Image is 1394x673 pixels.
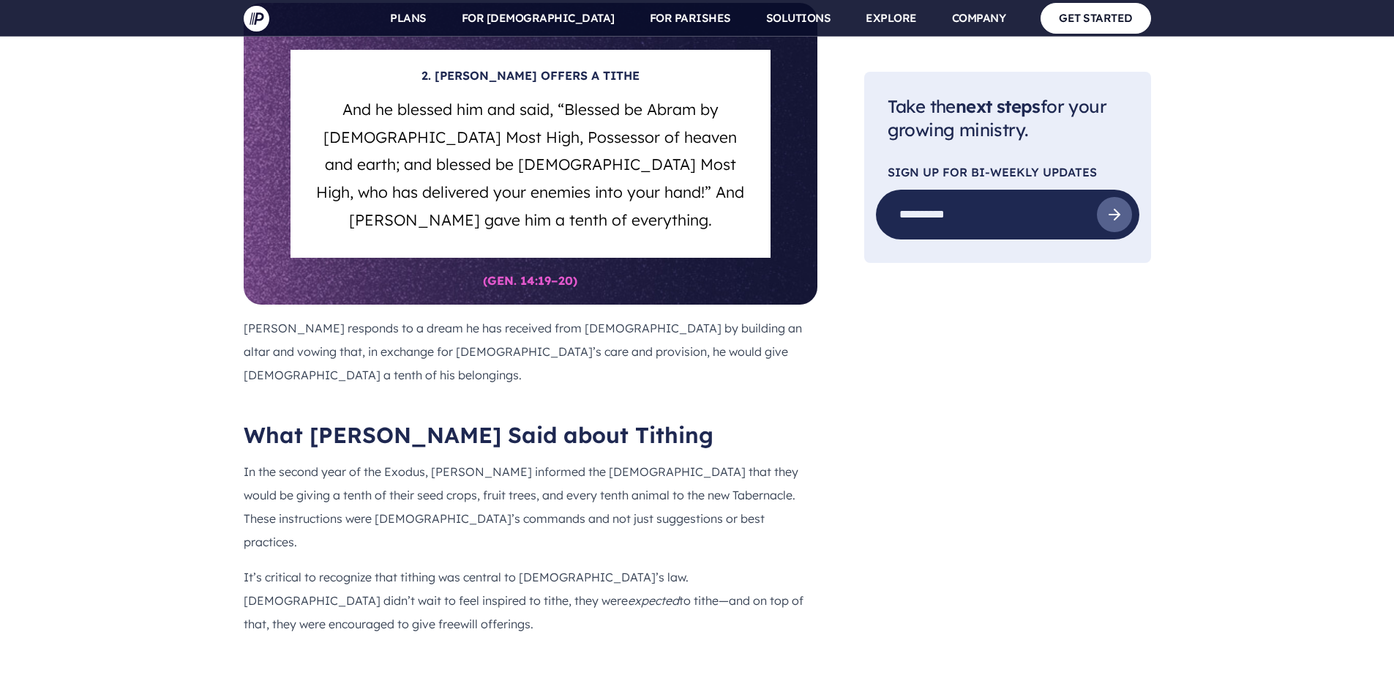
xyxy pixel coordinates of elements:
[628,593,679,608] i: expected
[244,316,817,387] p: [PERSON_NAME] responds to a dream he has received from [DEMOGRAPHIC_DATA] by building an altar an...
[888,95,1106,141] span: Take the for your growing ministry.
[956,95,1041,117] span: next steps
[888,167,1128,179] p: Sign Up For Bi-Weekly Updates
[291,258,771,305] h6: (GEN. 14:19–20)
[1041,3,1151,33] a: GET STARTED
[308,67,753,89] h6: 2. [PERSON_NAME] OFFERS A TITHE
[244,565,817,636] p: It’s critical to recognize that tithing was central to [DEMOGRAPHIC_DATA]’s law. [DEMOGRAPHIC_DAT...
[244,422,817,448] h2: What [PERSON_NAME] Said about Tithing
[244,460,817,554] p: In the second year of the Exodus, [PERSON_NAME] informed the [DEMOGRAPHIC_DATA] that they would b...
[308,90,753,234] h5: And he blessed him and said, “Blessed be Abram by [DEMOGRAPHIC_DATA] Most High, Possessor of heav...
